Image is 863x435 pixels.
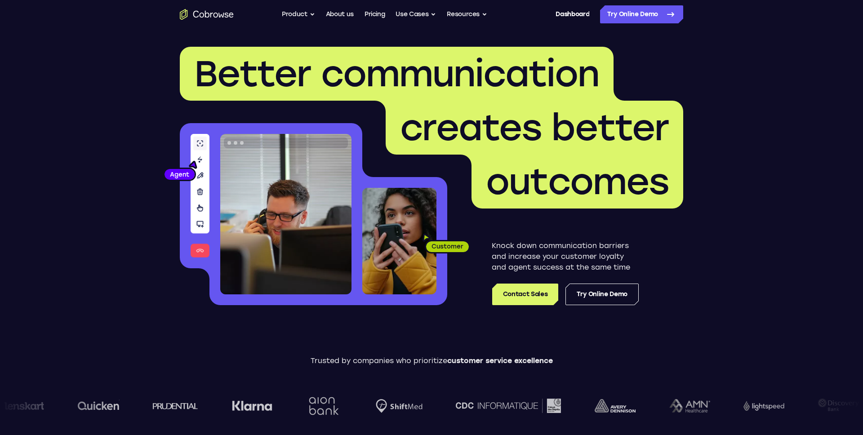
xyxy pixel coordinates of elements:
img: CDC Informatique [455,399,560,413]
img: AMN Healthcare [668,399,709,413]
img: prudential [152,402,197,409]
a: Go to the home page [180,9,234,20]
img: Shiftmed [375,399,422,413]
img: Klarna [231,400,271,411]
span: Better communication [194,52,599,95]
a: Pricing [365,5,385,23]
img: Lightspeed [743,401,783,410]
button: Resources [447,5,487,23]
img: Aion Bank [305,388,341,424]
a: Try Online Demo [565,284,639,305]
img: A customer support agent talking on the phone [220,134,351,294]
a: Try Online Demo [600,5,683,23]
p: Knock down communication barriers and increase your customer loyalty and agent success at the sam... [492,240,639,273]
button: Product [282,5,315,23]
span: creates better [400,106,669,149]
img: avery-dennison [594,399,635,413]
a: Contact Sales [492,284,558,305]
button: Use Cases [396,5,436,23]
img: A customer holding their phone [362,188,436,294]
span: outcomes [486,160,669,203]
a: Dashboard [556,5,589,23]
span: customer service excellence [447,356,553,365]
a: About us [326,5,354,23]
